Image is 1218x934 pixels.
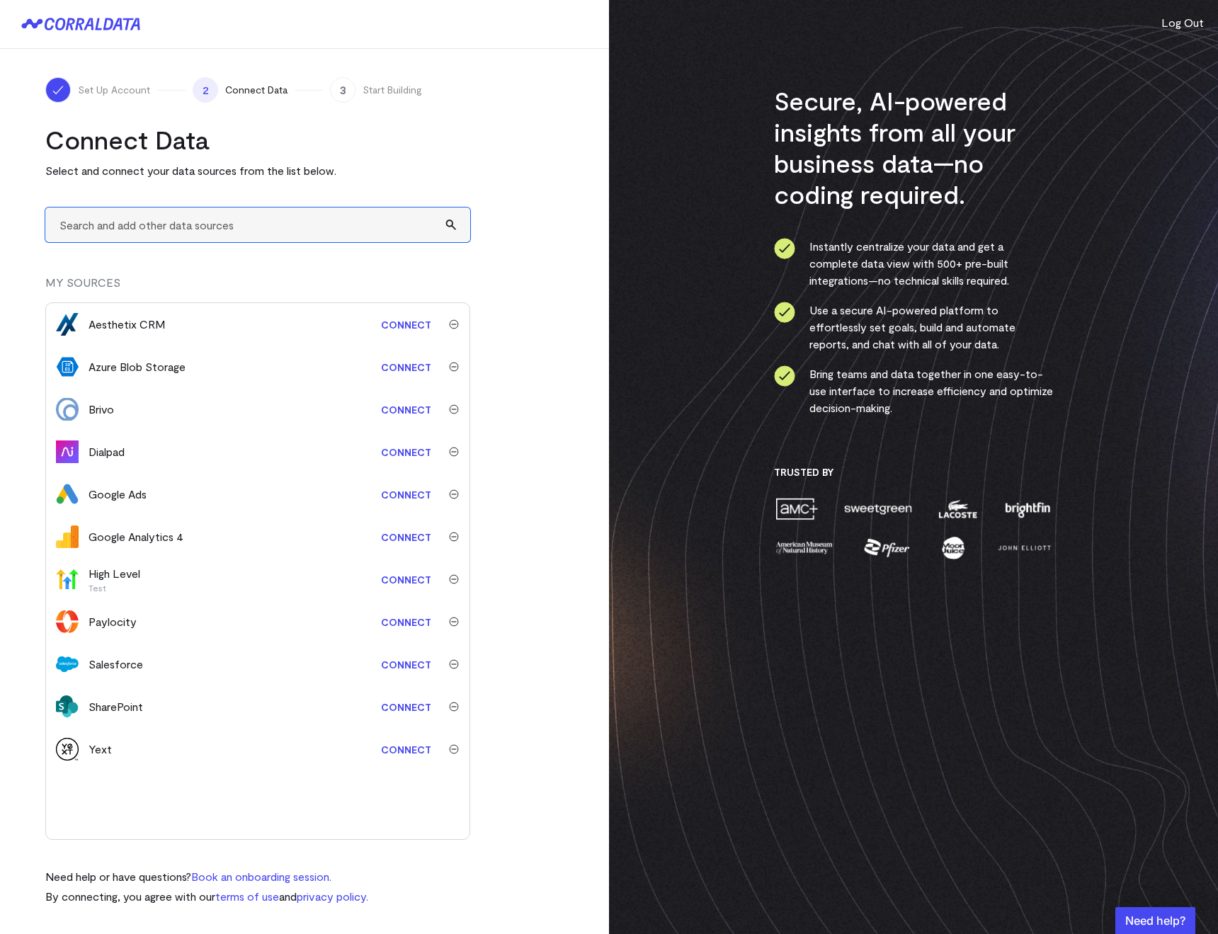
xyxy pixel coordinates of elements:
[774,85,1054,210] h3: Secure, AI-powered insights from all your business data—no coding required.
[374,524,438,550] a: Connect
[89,565,140,593] div: High Level
[374,566,438,593] a: Connect
[89,358,186,375] div: Azure Blob Storage
[45,124,470,155] h2: Connect Data
[89,486,147,503] div: Google Ads
[374,609,438,635] a: Connect
[56,440,79,463] img: dialpad-7973b8c4.svg
[449,532,459,542] img: trash-40e54a27.svg
[363,83,422,97] span: Start Building
[774,365,1054,416] li: Bring teams and data together in one easy-to-use interface to increase efficiency and optimize de...
[774,496,819,521] img: amc-0b11a8f1.png
[449,659,459,669] img: trash-40e54a27.svg
[45,888,368,905] p: By connecting, you agree with our and
[89,656,143,673] div: Salesforce
[51,83,65,97] img: ico-check-white-5ff98cb1.svg
[297,889,368,903] a: privacy policy.
[193,77,218,103] span: 2
[449,702,459,712] img: trash-40e54a27.svg
[1002,496,1053,521] img: brightfin-a251e171.png
[56,483,79,506] img: google_ads-c8121f33.png
[89,401,114,418] div: Brivo
[449,319,459,329] img: trash-40e54a27.svg
[374,312,438,338] a: Connect
[45,868,368,885] p: Need help or have questions?
[449,489,459,499] img: trash-40e54a27.svg
[56,398,79,421] img: brivo-f7e5b630.svg
[45,274,470,302] div: MY SOURCES
[56,610,79,633] img: paylocity-4997edbb.svg
[56,569,79,589] img: high_level-e4ec96d1.png
[374,354,438,380] a: Connect
[56,525,79,548] img: google_analytics_4-4ee20295.svg
[330,77,355,103] span: 3
[449,447,459,457] img: trash-40e54a27.svg
[449,404,459,414] img: trash-40e54a27.svg
[774,365,795,387] img: ico-check-circle-4b19435c.svg
[774,302,795,323] img: ico-check-circle-4b19435c.svg
[56,695,79,718] img: share_point-5b472252.svg
[774,238,795,259] img: ico-check-circle-4b19435c.svg
[89,528,183,545] div: Google Analytics 4
[374,439,438,465] a: Connect
[215,889,279,903] a: terms of use
[45,162,470,179] p: Select and connect your data sources from the list below.
[449,574,459,584] img: trash-40e54a27.svg
[56,653,79,676] img: salesforce-aa4b4df5.svg
[449,362,459,372] img: trash-40e54a27.svg
[374,482,438,508] a: Connect
[45,207,470,242] input: Search and add other data sources
[56,313,79,336] img: aesthetix_crm-416afc8b.png
[996,535,1053,560] img: john-elliott-25751c40.png
[56,738,79,761] img: yext-4bdfc3d9.svg
[774,302,1054,353] li: Use a secure AI-powered platform to effortlessly set goals, build and automate reports, and chat ...
[374,694,438,720] a: Connect
[191,870,331,883] a: Book an onboarding session.
[774,535,835,560] img: amnh-5afada46.png
[863,535,911,560] img: pfizer-e137f5fc.png
[374,397,438,423] a: Connect
[939,535,967,560] img: moon-juice-c312e729.png
[374,651,438,678] a: Connect
[225,83,288,97] span: Connect Data
[374,736,438,763] a: Connect
[89,698,143,715] div: SharePoint
[89,316,166,333] div: Aesthetix CRM
[843,496,913,521] img: sweetgreen-1d1fb32c.png
[449,744,459,754] img: trash-40e54a27.svg
[774,238,1054,289] li: Instantly centralize your data and get a complete data view with 500+ pre-built integrations—no t...
[89,582,140,593] p: Test
[774,466,1054,479] h3: Trusted By
[89,741,112,758] div: Yext
[56,355,79,378] img: azure_blob_storage-84a4974f.svg
[89,443,125,460] div: Dialpad
[449,617,459,627] img: trash-40e54a27.svg
[1161,14,1204,31] button: Log Out
[78,83,150,97] span: Set Up Account
[89,613,137,630] div: Paylocity
[937,496,979,521] img: lacoste-7a6b0538.png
